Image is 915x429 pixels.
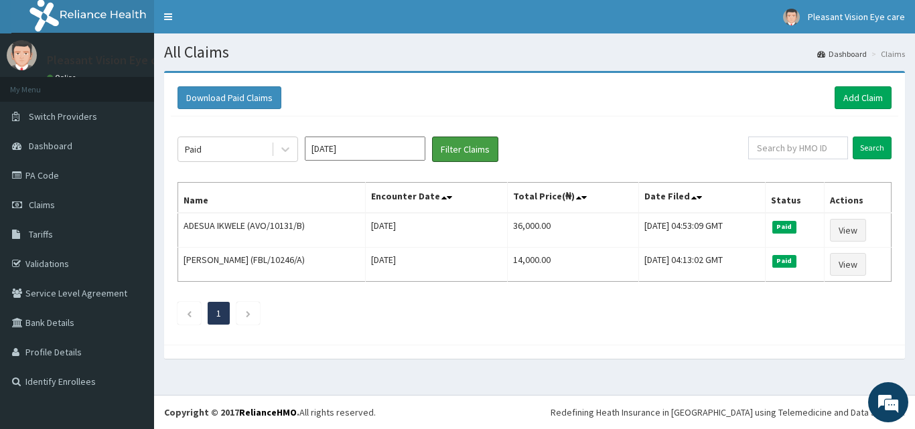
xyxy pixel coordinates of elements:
textarea: Type your message and hit 'Enter' [7,286,255,333]
a: Add Claim [835,86,892,109]
footer: All rights reserved. [154,395,915,429]
th: Actions [824,183,891,213]
img: User Image [7,40,37,70]
td: 36,000.00 [507,213,638,248]
span: Paid [772,221,796,233]
img: User Image [783,9,800,25]
th: Name [178,183,366,213]
span: Tariffs [29,228,53,240]
td: [DATE] [365,248,507,282]
div: Redefining Heath Insurance in [GEOGRAPHIC_DATA] using Telemedicine and Data Science! [551,406,905,419]
td: ADESUA IKWELE (AVO/10131/B) [178,213,366,248]
a: Dashboard [817,48,867,60]
button: Download Paid Claims [178,86,281,109]
a: View [830,219,866,242]
li: Claims [868,48,905,60]
td: [DATE] 04:53:09 GMT [638,213,765,248]
strong: Copyright © 2017 . [164,406,299,418]
td: [PERSON_NAME] (FBL/10246/A) [178,248,366,282]
button: Filter Claims [432,137,498,162]
span: Claims [29,199,55,211]
input: Search [853,137,892,159]
td: [DATE] 04:13:02 GMT [638,248,765,282]
span: Paid [772,255,796,267]
th: Status [766,183,825,213]
div: Minimize live chat window [220,7,252,39]
th: Encounter Date [365,183,507,213]
a: Next page [245,307,251,319]
a: Page 1 is your current page [216,307,221,319]
td: [DATE] [365,213,507,248]
th: Total Price(₦) [507,183,638,213]
div: Chat with us now [70,75,225,92]
div: Paid [185,143,202,156]
th: Date Filed [638,183,765,213]
input: Select Month and Year [305,137,425,161]
h1: All Claims [164,44,905,61]
a: RelianceHMO [239,406,297,418]
td: 14,000.00 [507,248,638,282]
a: Previous page [186,307,192,319]
a: View [830,253,866,276]
span: Switch Providers [29,110,97,122]
p: Pleasant Vision Eye care [47,54,173,66]
span: Dashboard [29,140,72,152]
span: We're online! [78,129,185,264]
img: d_794563401_company_1708531726252_794563401 [25,67,54,100]
span: Pleasant Vision Eye care [808,11,905,23]
input: Search by HMO ID [748,137,848,159]
a: Online [47,73,79,82]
